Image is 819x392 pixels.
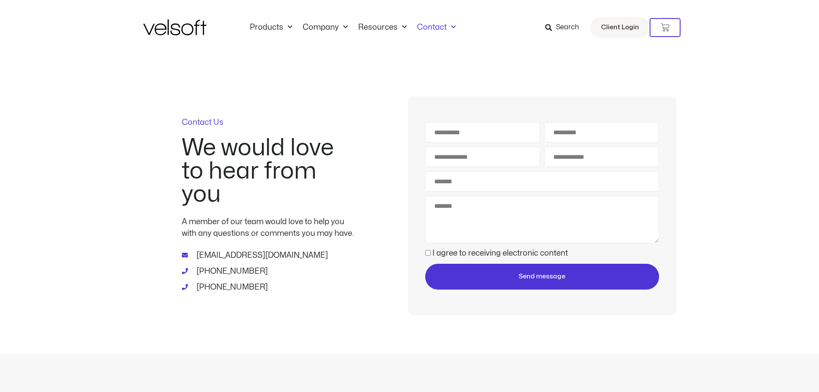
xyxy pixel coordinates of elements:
[245,23,461,32] nav: Menu
[425,264,659,290] button: Send message
[194,281,268,293] span: [PHONE_NUMBER]
[182,216,354,239] p: A member of our team would love to help you with any questions or comments you may have.
[433,250,568,257] label: I agree to receiving electronic content
[545,20,585,35] a: Search
[556,22,579,33] span: Search
[590,17,650,38] a: Client Login
[143,19,206,35] img: Velsoft Training Materials
[353,23,412,32] a: ResourcesMenu Toggle
[245,23,298,32] a: ProductsMenu Toggle
[518,272,565,282] span: Send message
[194,250,328,261] span: [EMAIL_ADDRESS][DOMAIN_NAME]
[298,23,353,32] a: CompanyMenu Toggle
[182,250,354,261] a: [EMAIL_ADDRESS][DOMAIN_NAME]
[182,119,354,127] p: Contact Us
[194,265,268,277] span: [PHONE_NUMBER]
[182,136,354,206] h2: We would love to hear from you
[412,23,461,32] a: ContactMenu Toggle
[601,22,639,33] span: Client Login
